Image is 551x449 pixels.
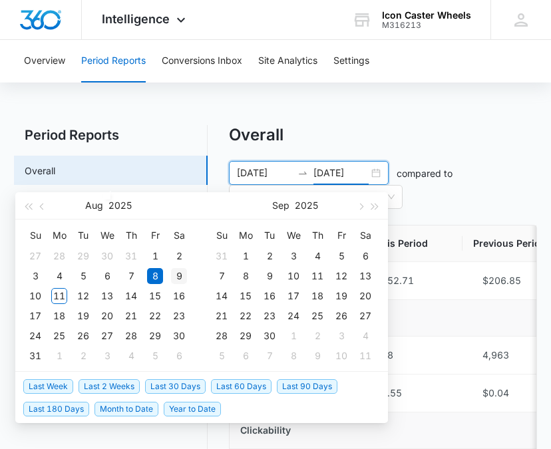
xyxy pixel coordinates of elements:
td: 2025-09-27 [353,306,377,326]
div: $206.85 [473,273,550,288]
th: Fr [329,225,353,246]
div: 31 [123,248,139,264]
td: 2025-09-03 [95,346,119,366]
div: 9 [262,268,277,284]
td: 2025-10-09 [305,346,329,366]
div: 11 [357,348,373,364]
div: $0.55 [375,386,452,400]
div: 7 [123,268,139,284]
td: 2025-09-06 [353,246,377,266]
span: Last 180 Days [23,402,89,416]
div: 31 [27,348,43,364]
td: 2025-08-11 [47,286,71,306]
div: 29 [238,328,254,344]
div: 1 [51,348,67,364]
td: 2025-09-21 [210,306,234,326]
td: 2025-09-10 [281,266,305,286]
div: 6 [171,348,187,364]
div: 12 [75,288,91,304]
div: 27 [357,308,373,324]
td: 2025-09-15 [234,286,258,306]
td: 2025-08-21 [119,306,143,326]
th: Tu [71,225,95,246]
div: 18 [309,288,325,304]
button: Period Reports [81,40,146,82]
div: 2 [309,328,325,344]
div: 6 [357,248,373,264]
td: 2025-09-16 [258,286,281,306]
td: 2025-09-02 [258,246,281,266]
td: 2025-07-30 [95,246,119,266]
td: 2025-08-19 [71,306,95,326]
th: Th [119,225,143,246]
div: $252.71 [375,273,452,288]
div: 15 [147,288,163,304]
div: 3 [99,348,115,364]
td: 2025-10-03 [329,326,353,346]
h2: Period Reports [14,125,208,145]
h1: Overall [229,125,283,145]
div: 23 [171,308,187,324]
div: 8 [147,268,163,284]
td: 2025-09-05 [143,346,167,366]
div: 25 [51,328,67,344]
td: 2025-09-07 [210,266,234,286]
td: 2025-09-14 [210,286,234,306]
div: 2 [75,348,91,364]
div: 6 [238,348,254,364]
div: 29 [147,328,163,344]
td: 2025-09-12 [329,266,353,286]
div: $0.04 [473,386,550,400]
td: 2025-08-16 [167,286,191,306]
td: 2025-10-06 [234,346,258,366]
div: 10 [27,288,43,304]
div: 20 [357,288,373,304]
div: 4 [123,348,139,364]
td: 2025-08-13 [95,286,119,306]
div: 12 [333,268,349,284]
div: 3 [285,248,301,264]
td: 2025-08-15 [143,286,167,306]
div: 13 [99,288,115,304]
td: 2025-08-28 [119,326,143,346]
td: 2025-08-06 [95,266,119,286]
td: 2025-08-18 [47,306,71,326]
button: 2025 [295,192,318,219]
td: 2025-10-10 [329,346,353,366]
td: 2025-10-07 [258,346,281,366]
div: 1 [147,248,163,264]
button: Overview [24,40,65,82]
th: Su [23,225,47,246]
div: 4 [309,248,325,264]
div: 20 [99,308,115,324]
span: Intelligence [102,12,170,26]
div: 3 [27,268,43,284]
div: 28 [123,328,139,344]
td: 2025-08-10 [23,286,47,306]
div: 21 [123,308,139,324]
th: Mo [234,225,258,246]
div: 31 [214,248,230,264]
span: Last Week [23,379,73,394]
td: 2025-09-11 [305,266,329,286]
td: 2025-08-27 [95,326,119,346]
p: compared to [397,166,453,180]
div: 30 [262,328,277,344]
div: 1 [285,328,301,344]
td: 2025-09-05 [329,246,353,266]
span: Last 60 Days [211,379,272,394]
td: 2025-09-26 [329,306,353,326]
div: 16 [262,288,277,304]
div: 22 [238,308,254,324]
div: 25 [309,308,325,324]
span: to [297,168,308,178]
td: 2025-09-19 [329,286,353,306]
div: 19 [333,288,349,304]
td: 2025-08-26 [71,326,95,346]
div: account name [382,10,471,21]
th: We [281,225,305,246]
td: 2025-09-25 [305,306,329,326]
td: 2025-09-20 [353,286,377,306]
button: Settings [333,40,369,82]
td: 2025-08-23 [167,306,191,326]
